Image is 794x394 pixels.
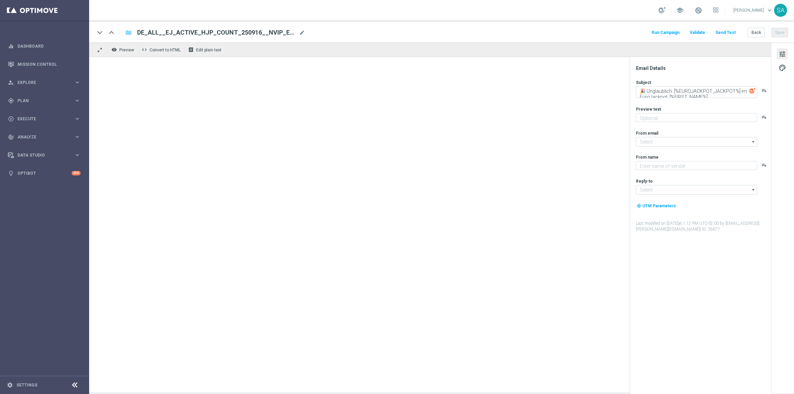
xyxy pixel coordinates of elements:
[17,135,74,139] span: Analyze
[636,107,661,112] label: Preview text
[636,80,651,85] label: Subject
[8,152,74,158] div: Data Studio
[149,48,181,52] span: Convert to HTML
[74,134,81,140] i: keyboard_arrow_right
[777,48,788,59] button: tune
[636,131,658,136] label: From email
[74,79,81,86] i: keyboard_arrow_right
[124,27,133,38] button: folder
[74,152,81,158] i: keyboard_arrow_right
[8,43,14,49] i: equalizer
[749,88,756,94] img: optiGenie.svg
[8,134,14,140] i: track_changes
[8,164,81,182] div: Optibot
[779,50,786,59] span: tune
[8,116,14,122] i: play_circle_outline
[636,65,770,71] div: Email Details
[714,28,737,37] button: Send Test
[761,114,767,120] button: playlist_add
[119,48,134,52] span: Preview
[8,134,81,140] button: track_changes Analyze keyboard_arrow_right
[642,204,676,208] span: UTM Parameters
[125,28,132,37] i: folder
[8,44,81,49] button: equalizer Dashboard
[8,152,81,158] button: Data Studio keyboard_arrow_right
[733,5,774,15] a: [PERSON_NAME]keyboard_arrow_down
[17,164,72,182] a: Optibot
[8,79,14,86] i: person_search
[8,171,81,176] button: lightbulb Optibot +10
[750,185,757,194] i: arrow_drop_down
[750,137,757,146] i: arrow_drop_down
[8,80,81,85] button: person_search Explore keyboard_arrow_right
[700,227,720,232] span: | ID: 35677
[771,28,788,37] button: Save
[8,116,74,122] div: Execute
[8,55,81,73] div: Mission Control
[8,37,81,55] div: Dashboard
[188,47,194,52] i: receipt
[761,162,767,168] button: playlist_add
[8,62,81,67] button: Mission Control
[110,45,137,54] button: remove_red_eye Preview
[299,29,305,36] span: mode_edit
[676,7,684,14] span: school
[636,155,659,160] label: From name
[187,45,225,54] button: receipt Edit plain text
[137,28,296,37] span: DE_ALL__EJ_ACTIVE_HJP_COUNT_250916__NVIP_EMA_TAC_LT
[766,7,773,14] span: keyboard_arrow_down
[17,37,81,55] a: Dashboard
[17,153,74,157] span: Data Studio
[761,88,767,93] button: playlist_add
[8,98,74,104] div: Plan
[142,47,147,52] span: code
[17,99,74,103] span: Plan
[17,117,74,121] span: Execute
[140,45,184,54] button: code Convert to HTML
[637,204,641,208] i: my_location
[651,28,681,37] button: Run Campaign
[774,4,787,17] div: SA
[636,178,653,184] label: Reply-to
[8,134,74,140] div: Analyze
[8,170,14,176] i: lightbulb
[748,28,765,37] button: Back
[8,116,81,122] button: play_circle_outline Execute keyboard_arrow_right
[8,79,74,86] div: Explore
[8,98,81,103] button: gps_fixed Plan keyboard_arrow_right
[16,383,37,387] a: Settings
[7,382,13,388] i: settings
[17,55,81,73] a: Mission Control
[8,98,14,104] i: gps_fixed
[636,137,757,147] input: Select
[636,185,757,195] input: Select
[690,30,705,35] span: Validate
[74,97,81,104] i: keyboard_arrow_right
[72,171,81,175] div: +10
[74,115,81,122] i: keyboard_arrow_right
[777,62,788,73] button: palette
[689,28,706,37] button: Validate
[17,81,74,85] span: Explore
[111,47,117,52] i: remove_red_eye
[779,63,786,72] span: palette
[196,48,221,52] span: Edit plain text
[636,202,677,210] button: my_location UTM Parameters
[636,221,770,232] label: Last modified on [DATE] at 1:12 PM UTC-02:00 by [EMAIL_ADDRESS][PERSON_NAME][DOMAIN_NAME]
